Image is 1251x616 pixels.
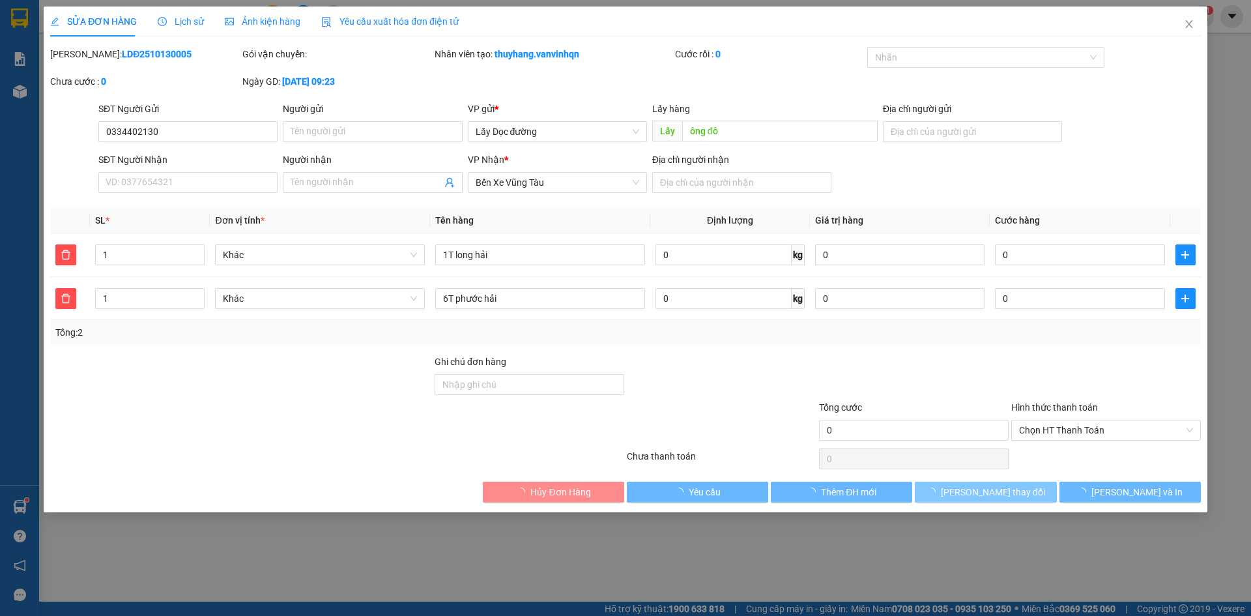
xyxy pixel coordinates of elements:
span: loading [927,488,941,497]
div: Địa chỉ người gửi [883,102,1062,116]
span: Lấy hàng [652,104,690,114]
div: Ngày GD: [242,74,432,89]
span: close [1184,19,1194,29]
div: Nhân viên tạo: [435,47,672,61]
b: LDĐ2510130005 [122,49,192,59]
span: VP Nhận [468,154,504,165]
div: Người nhận [283,153,462,167]
span: kg [792,244,805,265]
span: Đơn vị tính [215,215,264,226]
div: Cước rồi : [675,47,865,61]
span: plus [1176,250,1195,260]
div: Chưa thanh toán [625,449,818,472]
span: edit [50,17,59,26]
span: plus [1176,293,1195,304]
label: Hình thức thanh toán [1011,402,1098,413]
div: Gói vận chuyển: [242,47,432,61]
span: Lấy Dọc đường [476,122,639,141]
button: [PERSON_NAME] thay đổi [915,482,1056,503]
span: clock-circle [158,17,167,26]
span: SL [95,215,106,226]
input: Dọc đường [682,121,878,141]
button: delete [55,244,76,265]
span: kg [792,288,805,309]
input: VD: Bàn, Ghế [435,288,645,309]
span: Thêm ĐH mới [821,485,876,499]
span: Yêu cầu xuất hóa đơn điện tử [321,16,459,27]
button: Close [1171,7,1207,43]
b: 0 [715,49,721,59]
span: loading [674,488,689,497]
span: Yêu cầu [689,485,721,499]
img: icon [321,17,332,27]
span: user-add [444,177,455,188]
span: [PERSON_NAME] và In [1091,485,1183,499]
span: picture [225,17,234,26]
span: Ảnh kiện hàng [225,16,300,27]
span: Cước hàng [995,215,1040,226]
b: [DATE] 09:23 [282,76,335,87]
input: Địa chỉ của người gửi [883,121,1062,142]
span: loading [516,488,530,497]
span: loading [807,488,821,497]
span: Chọn HT Thanh Toán [1019,420,1193,440]
button: delete [55,288,76,309]
span: Tổng cước [819,402,862,413]
div: VP gửi [468,102,647,116]
span: delete [56,293,76,304]
span: Bến Xe Vũng Tàu [476,173,639,192]
div: Địa chỉ người nhận [652,153,831,167]
button: Yêu cầu [627,482,768,503]
input: VD: Bàn, Ghế [435,244,645,265]
span: Giá trị hàng [815,215,863,226]
span: Lịch sử [158,16,204,27]
b: 0 [101,76,106,87]
div: SĐT Người Gửi [98,102,278,116]
span: delete [56,250,76,260]
button: Hủy Đơn Hàng [483,482,624,503]
button: plus [1175,244,1196,265]
b: thuyhang.vanvinhqn [495,49,579,59]
input: Ghi chú đơn hàng [435,374,624,395]
div: Tổng: 2 [55,325,483,340]
span: Định lượng [707,215,753,226]
div: Chưa cước : [50,74,240,89]
div: [PERSON_NAME]: [50,47,240,61]
button: plus [1175,288,1196,309]
button: Thêm ĐH mới [771,482,912,503]
button: [PERSON_NAME] và In [1059,482,1201,503]
span: SỬA ĐƠN HÀNG [50,16,137,27]
div: SĐT Người Nhận [98,153,278,167]
span: Tên hàng [435,215,474,226]
span: Khác [223,245,417,265]
label: Ghi chú đơn hàng [435,357,506,367]
span: Lấy [652,121,682,141]
span: Khác [223,289,417,308]
input: Địa chỉ của người nhận [652,172,831,193]
span: Hủy Đơn Hàng [530,485,590,499]
span: loading [1077,488,1091,497]
div: Người gửi [283,102,462,116]
span: [PERSON_NAME] thay đổi [941,485,1045,499]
